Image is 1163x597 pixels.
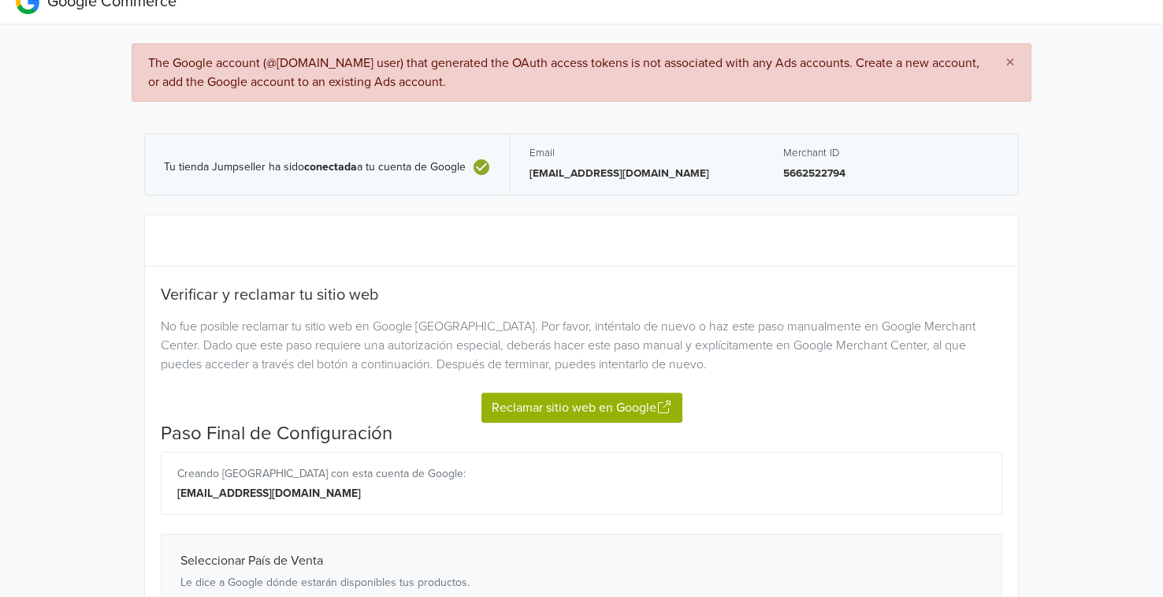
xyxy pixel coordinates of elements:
h4: Paso Final de Configuración [161,423,1002,446]
h4: Seleccionar País de Venta [180,554,983,569]
span: Tu tienda Jumpseller ha sido a tu cuenta de Google [164,161,466,174]
div: No fue posible reclamar tu sitio web en Google [GEOGRAPHIC_DATA]. Por favor, inténtalo de nuevo o... [149,317,1014,374]
b: conectada [304,160,357,174]
h5: Verificar y reclamar tu sitio web [161,285,1002,304]
h5: Email [529,147,745,159]
button: Reclamar sitio web en Google [481,393,682,423]
h5: Merchant ID [783,147,999,159]
div: [EMAIL_ADDRESS][DOMAIN_NAME] [177,485,986,502]
p: 5662522794 [783,166,999,181]
div: Creando [GEOGRAPHIC_DATA] con esta cuenta de Google: [177,465,986,482]
span: The Google account (@[DOMAIN_NAME] user) that generated the OAuth access tokens is not associated... [148,55,979,90]
span: × [1005,51,1015,74]
p: [EMAIL_ADDRESS][DOMAIN_NAME] [529,166,745,181]
button: Close [990,44,1031,82]
p: Le dice a Google dónde estarán disponibles tus productos. [180,575,983,591]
